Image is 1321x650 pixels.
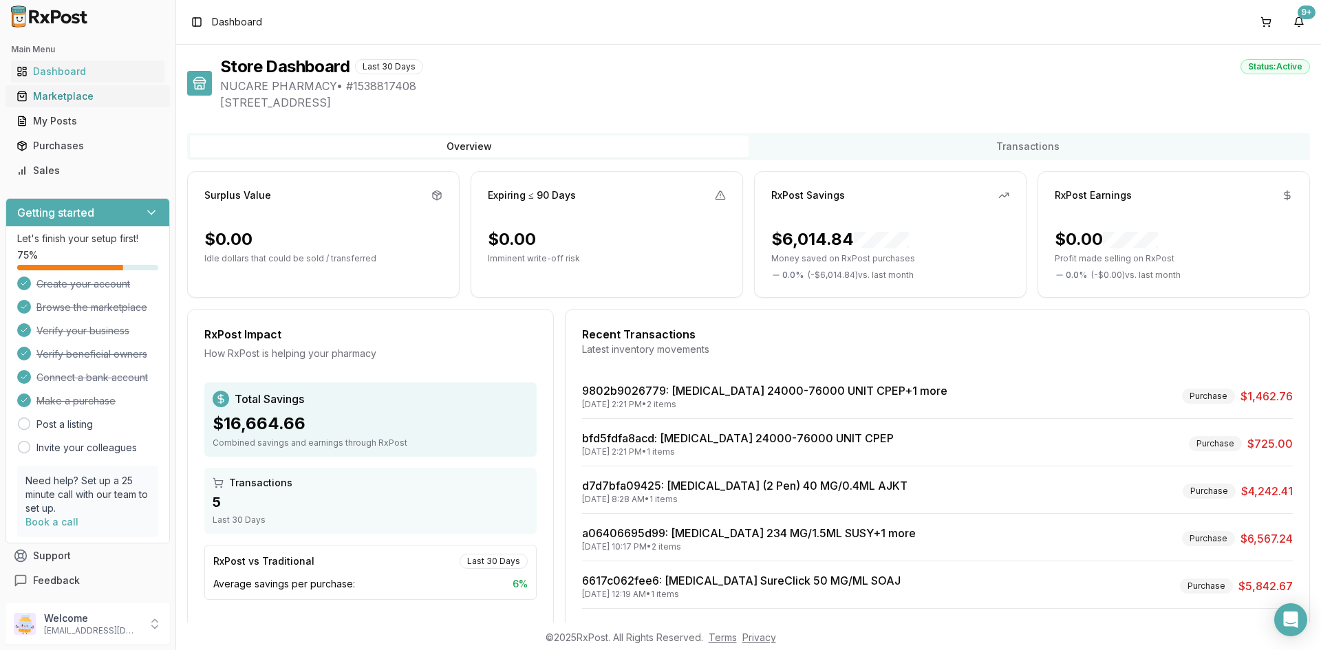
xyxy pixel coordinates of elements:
a: My Posts [11,109,164,133]
div: Last 30 Days [355,59,423,74]
h1: Store Dashboard [220,56,350,78]
a: Terms [709,631,737,643]
span: Make a purchase [36,394,116,408]
div: My Posts [17,114,159,128]
span: $6,567.24 [1241,530,1293,547]
img: RxPost Logo [6,6,94,28]
div: [DATE] 12:19 AM • 1 items [582,589,901,600]
button: Transactions [749,136,1307,158]
div: [DATE] 10:17 PM • 2 items [582,541,916,552]
div: Dashboard [17,65,159,78]
div: Purchase [1182,389,1235,404]
div: RxPost vs Traditional [213,554,314,568]
p: Let's finish your setup first! [17,232,158,246]
span: 0.0 % [1066,270,1087,281]
span: $725.00 [1247,435,1293,452]
span: $5,842.67 [1238,578,1293,594]
span: 6 % [513,577,528,591]
div: RxPost Earnings [1055,188,1132,202]
span: Create your account [36,277,130,291]
div: 9+ [1298,6,1315,19]
button: Marketplace [6,85,170,107]
div: Purchases [17,139,159,153]
span: Average savings per purchase: [213,577,355,591]
h2: Main Menu [11,44,164,55]
span: Dashboard [212,15,262,29]
a: Post a listing [36,418,93,431]
span: [STREET_ADDRESS] [220,94,1310,111]
div: Status: Active [1241,59,1310,74]
div: Purchase [1189,436,1242,451]
a: d7d7bfa09425: [MEDICAL_DATA] (2 Pen) 40 MG/0.4ML AJKT [582,479,907,492]
div: Latest inventory movements [582,343,1293,356]
div: Recent Transactions [582,326,1293,343]
nav: breadcrumb [212,15,262,29]
span: Total Savings [235,391,304,407]
h3: Getting started [17,204,94,221]
span: 75 % [17,248,38,262]
button: 9+ [1288,11,1310,33]
div: [DATE] 8:28 AM • 1 items [582,494,907,505]
a: Sales [11,158,164,183]
a: Marketplace [11,84,164,109]
div: Sales [17,164,159,177]
div: [DATE] 2:21 PM • 2 items [582,399,947,410]
span: 0.0 % [782,270,804,281]
button: Overview [190,136,749,158]
p: Money saved on RxPost purchases [771,253,1009,264]
div: RxPost Impact [204,326,537,343]
div: 5 [213,492,528,512]
button: Feedback [6,568,170,593]
span: ( - $0.00 ) vs. last month [1091,270,1181,281]
span: Connect a bank account [36,371,148,384]
div: Open Intercom Messenger [1274,603,1307,636]
div: Marketplace [17,89,159,103]
div: $0.00 [488,228,536,250]
a: bfd5fdfa8acd: [MEDICAL_DATA] 24000-76000 UNIT CPEP [582,431,894,445]
div: Last 30 Days [460,554,528,569]
button: Purchases [6,135,170,157]
p: Need help? Set up a 25 minute call with our team to set up. [25,474,150,515]
button: Support [6,543,170,568]
div: Surplus Value [204,188,271,202]
a: Book a call [25,516,78,528]
span: NUCARE PHARMACY • # 1538817408 [220,78,1310,94]
span: Verify your business [36,324,129,338]
span: ( - $6,014.84 ) vs. last month [808,270,914,281]
button: Dashboard [6,61,170,83]
div: Purchase [1180,578,1233,594]
div: Expiring ≤ 90 Days [488,188,576,202]
a: Purchases [11,133,164,158]
div: RxPost Savings [771,188,845,202]
div: $0.00 [1055,228,1158,250]
a: Invite your colleagues [36,441,137,455]
span: $1,462.76 [1241,388,1293,404]
a: Privacy [742,631,776,643]
span: Browse the marketplace [36,301,147,314]
img: User avatar [14,613,36,635]
div: Purchase [1183,484,1236,499]
a: Dashboard [11,59,164,84]
a: 6617c062fee6: [MEDICAL_DATA] SureClick 50 MG/ML SOAJ [582,574,901,587]
div: $0.00 [204,228,253,250]
div: [DATE] 2:21 PM • 1 items [582,446,894,457]
div: Last 30 Days [213,514,528,526]
button: Sales [6,160,170,182]
div: $16,664.66 [213,413,528,435]
div: $6,014.84 [771,228,909,250]
span: Transactions [229,476,292,490]
span: Feedback [33,574,80,587]
p: Profit made selling on RxPost [1055,253,1293,264]
div: Combined savings and earnings through RxPost [213,437,528,448]
p: Welcome [44,611,140,625]
div: Purchase [1182,531,1235,546]
p: Idle dollars that could be sold / transferred [204,253,442,264]
a: a06406695d99: [MEDICAL_DATA] 234 MG/1.5ML SUSY+1 more [582,526,916,540]
p: [EMAIL_ADDRESS][DOMAIN_NAME] [44,625,140,636]
a: 9802b9026779: [MEDICAL_DATA] 24000-76000 UNIT CPEP+1 more [582,384,947,398]
span: $4,242.41 [1241,483,1293,499]
span: Verify beneficial owners [36,347,147,361]
button: My Posts [6,110,170,132]
p: Imminent write-off risk [488,253,726,264]
div: How RxPost is helping your pharmacy [204,347,537,360]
